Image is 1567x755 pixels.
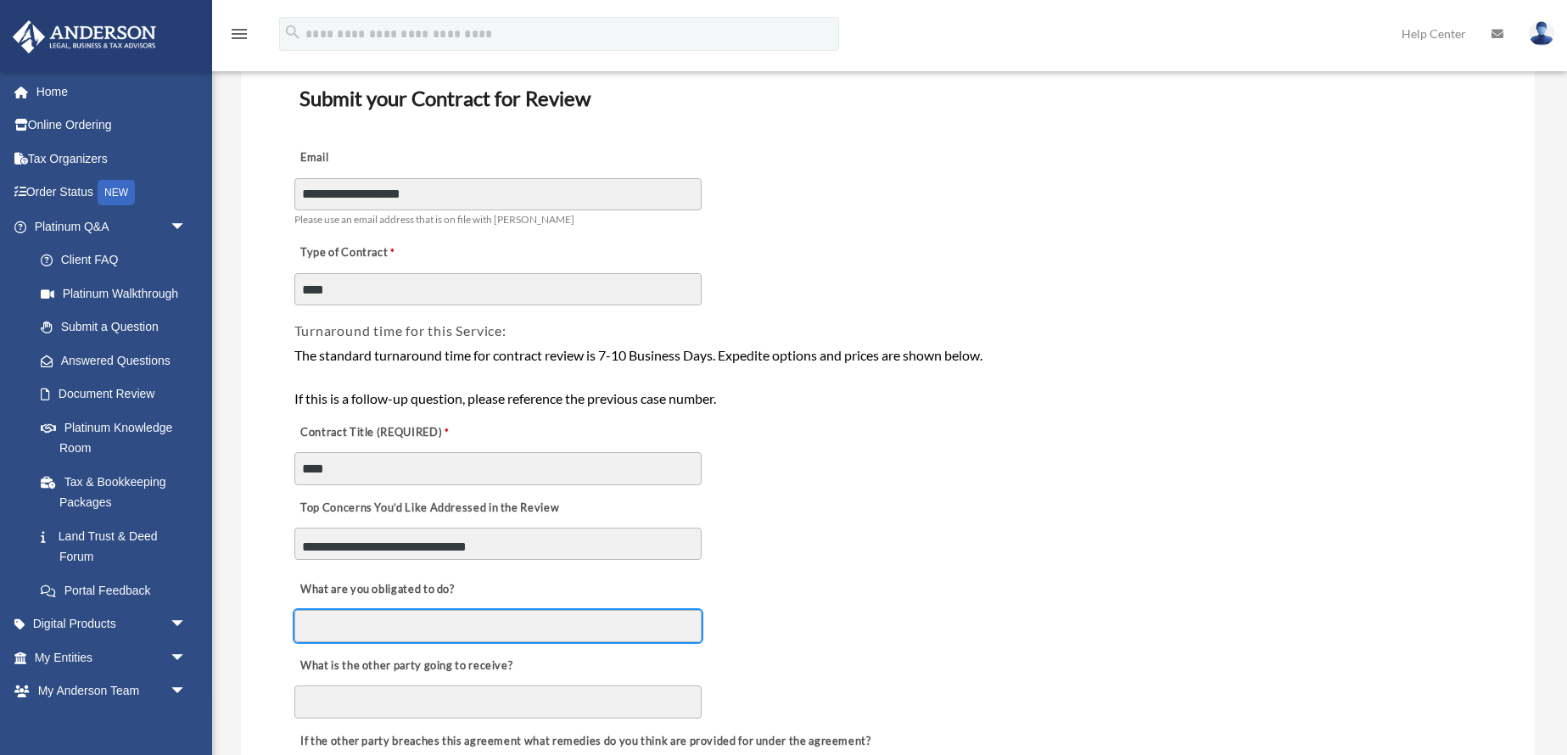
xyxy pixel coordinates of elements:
span: arrow_drop_down [170,210,204,244]
a: Land Trust & Deed Forum [24,519,212,573]
span: Please use an email address that is on file with [PERSON_NAME] [294,213,574,226]
div: The standard turnaround time for contract review is 7-10 Business Days. Expedite options and pric... [294,344,1481,410]
span: arrow_drop_down [170,674,204,709]
a: Tax Organizers [12,142,212,176]
img: Anderson Advisors Platinum Portal [8,20,161,53]
a: Digital Productsarrow_drop_down [12,607,212,641]
label: Email [294,147,464,171]
a: Home [12,75,212,109]
a: Answered Questions [24,344,212,377]
label: What are you obligated to do? [294,579,464,602]
a: Order StatusNEW [12,176,212,210]
h3: Submit your Contract for Review [293,81,1483,116]
a: My Entitiesarrow_drop_down [12,640,212,674]
a: Client FAQ [24,243,212,277]
label: What is the other party going to receive? [294,654,518,678]
a: Tax & Bookkeeping Packages [24,465,212,519]
span: arrow_drop_down [170,640,204,675]
a: Platinum Walkthrough [24,277,212,310]
label: Top Concerns You’d Like Addressed in the Review [294,496,564,520]
i: search [283,23,302,42]
i: menu [229,24,249,44]
a: Submit a Question [24,310,212,344]
a: Platinum Q&Aarrow_drop_down [12,210,212,243]
a: Platinum Knowledge Room [24,411,212,465]
a: Online Ordering [12,109,212,143]
label: Type of Contract [294,242,464,266]
a: menu [229,30,249,44]
div: NEW [98,180,135,205]
span: arrow_drop_down [170,607,204,642]
a: My Anderson Teamarrow_drop_down [12,674,212,708]
a: Document Review [24,377,204,411]
span: Turnaround time for this Service: [294,322,506,338]
a: Portal Feedback [24,573,212,607]
label: If the other party breaches this agreement what remedies do you think are provided for under the ... [294,730,876,753]
img: User Pic [1529,21,1554,46]
label: Contract Title (REQUIRED) [294,421,464,445]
